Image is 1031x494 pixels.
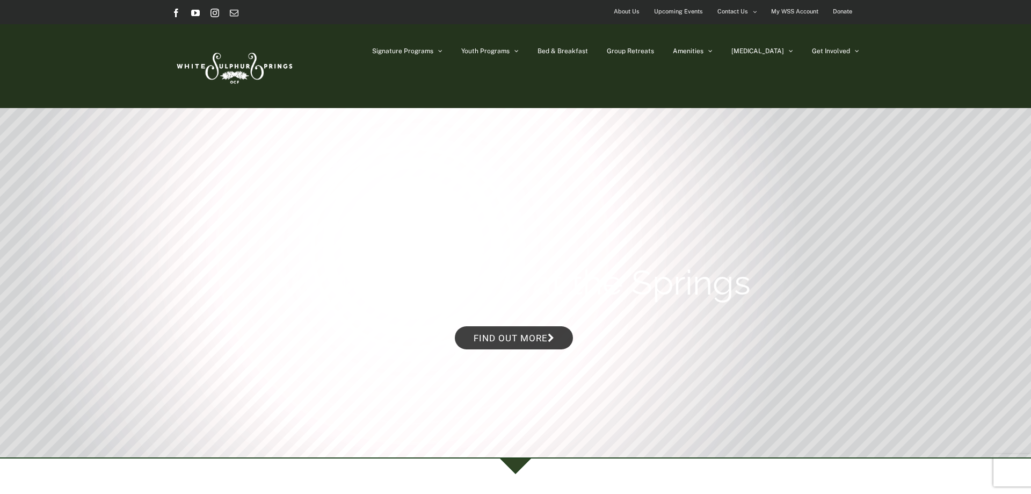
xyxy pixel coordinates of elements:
span: Signature Programs [372,48,433,54]
span: Amenities [673,48,703,54]
a: Facebook [172,9,180,17]
span: Group Retreats [607,48,654,54]
span: About Us [614,4,640,19]
a: Find out more [455,326,573,349]
a: Instagram [210,9,219,17]
span: [MEDICAL_DATA] [731,48,784,54]
a: [MEDICAL_DATA] [731,24,793,78]
a: Bed & Breakfast [538,24,588,78]
a: Amenities [673,24,713,78]
a: Email [230,9,238,17]
span: Bed & Breakfast [538,48,588,54]
img: White Sulphur Springs Logo [172,41,295,91]
nav: Main Menu [372,24,859,78]
span: Upcoming Events [654,4,703,19]
span: Youth Programs [461,48,510,54]
a: Get Involved [812,24,859,78]
span: Get Involved [812,48,850,54]
a: Signature Programs [372,24,442,78]
span: Contact Us [717,4,748,19]
rs-layer: Winter Retreats at the Springs [278,261,751,304]
span: Donate [833,4,852,19]
a: Youth Programs [461,24,519,78]
a: Group Retreats [607,24,654,78]
a: YouTube [191,9,200,17]
span: My WSS Account [771,4,818,19]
